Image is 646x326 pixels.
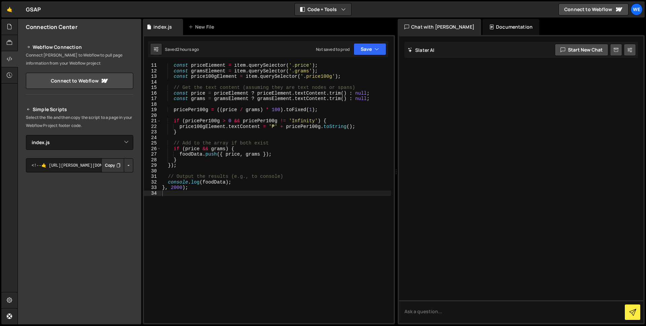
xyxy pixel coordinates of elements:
[144,96,161,102] div: 17
[144,63,161,68] div: 11
[144,129,161,135] div: 23
[144,163,161,168] div: 29
[555,44,608,56] button: Start new chat
[165,46,199,52] div: Saved
[144,102,161,107] div: 18
[26,105,133,113] h2: Simple Scripts
[408,47,435,53] h2: Slater AI
[144,174,161,180] div: 31
[144,79,161,85] div: 14
[144,68,161,74] div: 12
[144,124,161,130] div: 22
[26,249,134,309] iframe: YouTube video player
[144,152,161,157] div: 27
[631,3,643,15] a: We
[398,19,481,35] div: Chat with [PERSON_NAME]
[144,91,161,96] div: 16
[144,185,161,191] div: 33
[144,157,161,163] div: 28
[26,113,133,130] p: Select the file and then copy the script to a page in your Webflow Project footer code.
[153,24,172,30] div: index.js
[354,43,386,55] button: Save
[144,118,161,124] div: 21
[26,23,77,31] h2: Connection Center
[177,46,199,52] div: 2 hours ago
[26,184,134,244] iframe: YouTube video player
[144,85,161,91] div: 15
[295,3,351,15] button: Code + Tools
[1,1,18,18] a: 🤙
[144,140,161,146] div: 25
[188,24,217,30] div: New File
[26,158,133,172] textarea: <!--🤙 [URL][PERSON_NAME][DOMAIN_NAME]> <script>document.addEventListener("DOMContentLoaded", func...
[144,146,161,152] div: 26
[101,158,124,172] button: Copy
[144,135,161,141] div: 24
[316,46,350,52] div: Not saved to prod
[144,113,161,119] div: 20
[26,43,133,51] h2: Webflow Connection
[144,168,161,174] div: 30
[101,158,133,172] div: Button group with nested dropdown
[144,180,161,185] div: 32
[26,51,133,67] p: Connect [PERSON_NAME] to Webflow to pull page information from your Webflow project
[144,107,161,113] div: 19
[26,5,41,13] div: GSAP
[144,191,161,196] div: 34
[144,74,161,79] div: 13
[482,19,539,35] div: Documentation
[559,3,629,15] a: Connect to Webflow
[26,73,133,89] a: Connect to Webflow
